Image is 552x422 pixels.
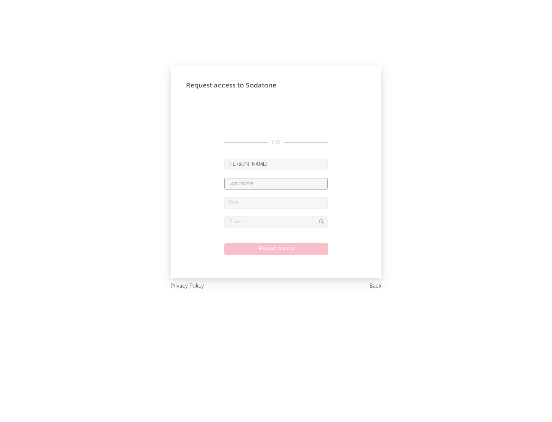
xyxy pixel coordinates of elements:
input: Email [224,197,328,209]
input: Last Name [224,178,328,190]
input: First Name [224,159,328,170]
button: Request Access [224,243,328,255]
a: Privacy Policy [171,282,204,291]
a: Back [370,282,381,291]
div: Request access to Sodatone [186,81,366,90]
input: Division [224,216,328,228]
div: OR [224,138,328,147]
